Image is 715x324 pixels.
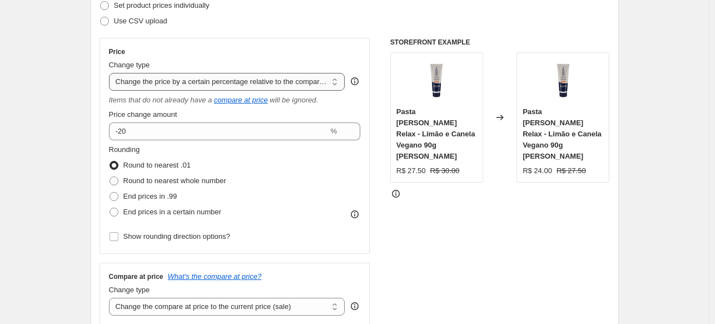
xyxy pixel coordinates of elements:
[330,127,337,135] span: %
[214,96,268,104] button: compare at price
[109,96,212,104] i: Items that do not already have a
[123,232,230,240] span: Show rounding direction options?
[123,176,226,185] span: Round to nearest whole number
[168,272,262,281] button: What's the compare at price?
[109,145,140,154] span: Rounding
[114,17,167,25] span: Use CSV upload
[109,272,163,281] h3: Compare at price
[123,192,177,200] span: End prices in .99
[109,47,125,56] h3: Price
[109,110,177,119] span: Price change amount
[414,58,459,103] img: 64_80x.png
[349,301,360,312] div: help
[390,38,610,47] h6: STOREFRONT EXAMPLE
[109,286,150,294] span: Change type
[523,107,602,160] span: Pasta [PERSON_NAME] Relax - Limão e Canela Vegano 90g [PERSON_NAME]
[109,61,150,69] span: Change type
[123,208,221,216] span: End prices in a certain number
[270,96,318,104] i: will be ignored.
[114,1,210,9] span: Set product prices individually
[396,165,426,176] div: R$ 27.50
[557,165,586,176] strike: R$ 27.50
[109,122,329,140] input: -20
[396,107,475,160] span: Pasta [PERSON_NAME] Relax - Limão e Canela Vegano 90g [PERSON_NAME]
[349,76,360,87] div: help
[123,161,191,169] span: Round to nearest .01
[430,165,460,176] strike: R$ 30.00
[541,58,585,103] img: 64_80x.png
[523,165,552,176] div: R$ 24.00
